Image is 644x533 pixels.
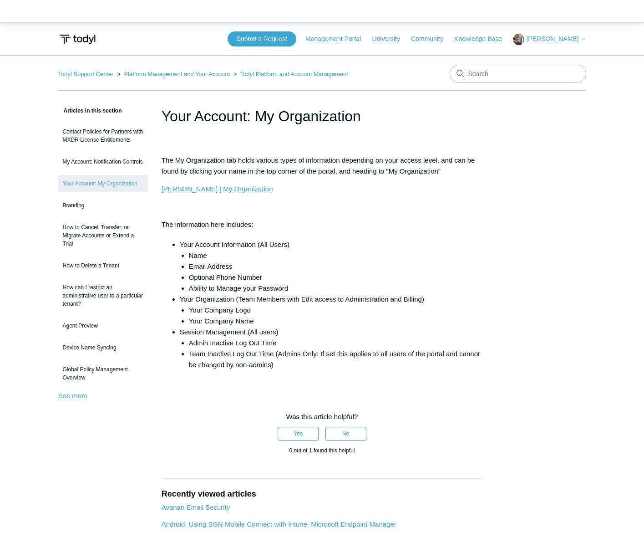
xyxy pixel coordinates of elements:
a: Platform Management and Your Account [124,71,230,77]
span: Was this article helpful? [286,413,358,420]
p: The information here includes: [162,219,483,230]
h1: Your Account: My Organization [162,105,483,127]
span: 0 out of 1 found this helpful [289,447,355,454]
a: My Account: Notification Controls [58,153,148,170]
li: Session Management (All users) [180,327,483,370]
h2: Recently viewed articles [162,488,483,500]
a: Knowledge Base [454,34,511,44]
a: Global Policy Management Overview [58,361,148,386]
li: Platform Management and Your Account [115,71,232,77]
li: Your Company Name [189,316,483,327]
li: Optional Phone Number [189,272,483,283]
a: Android: Using SGN Mobile Connect with Intune, Microsoft Endpoint Manager [162,520,396,528]
button: This article was not helpful [325,427,366,441]
span: [PERSON_NAME] [526,35,578,42]
li: Team Inactive Log Out Time (Admins Only: If set this applies to all users of the portal and canno... [189,348,483,370]
a: How to Cancel, Transfer, or Migrate Accounts or Extend a Trial [58,219,148,252]
button: This article was helpful [278,427,319,441]
a: University [372,34,409,44]
li: Admin Inactive Log Out Time [189,338,483,348]
a: How can I restrict an administrative user to a particular tenant? [58,279,148,313]
li: Email Address [189,261,483,272]
a: Submit a Request [228,31,296,46]
li: Your Company Logo [189,305,483,316]
a: How to Delete a Tenant [58,257,148,274]
a: Community [411,34,452,44]
a: Avanan Email Security [162,503,230,511]
span: Articles in this section [58,108,122,114]
a: Branding [58,197,148,214]
img: Todyl Support Center Help Center home page [58,31,97,48]
a: Contact Policies for Partners with MXDR License Entitlements [58,123,148,149]
p: The My Organization tab holds various types of information depending on your access level, and ca... [162,155,483,177]
a: Todyl Platform and Account Management [240,71,348,77]
li: Todyl Support Center [58,71,116,77]
li: Name [189,250,483,261]
input: Search [450,65,586,83]
a: [PERSON_NAME] | My Organization [162,185,273,193]
li: Your Account Information (All Users) [180,239,483,294]
li: Your Organization (Team Members with Edit access to Administration and Billing) [180,294,483,327]
a: See more [58,392,88,400]
a: Agent Preview [58,317,148,334]
button: [PERSON_NAME] [513,34,586,45]
a: Your Account: My Organization [58,175,148,192]
li: Todyl Platform and Account Management [232,71,348,77]
a: Todyl Support Center [58,71,114,77]
li: Ability to Manage your Password [189,283,483,294]
a: Device Name Syncing [58,339,148,356]
a: Management Portal [305,34,370,44]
